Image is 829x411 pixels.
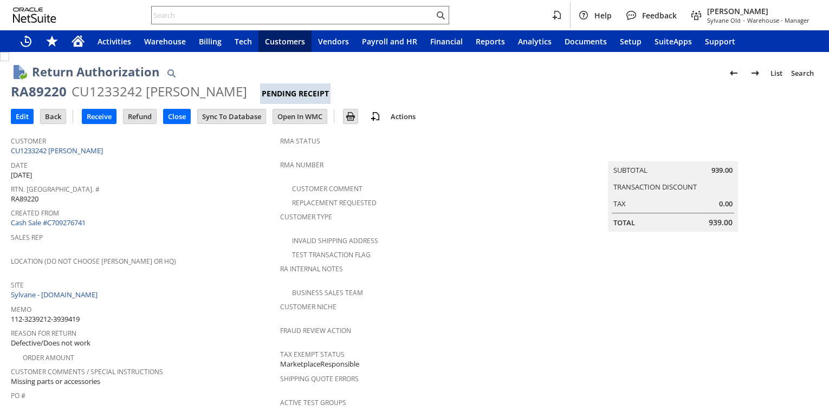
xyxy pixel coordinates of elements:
[511,30,558,52] a: Analytics
[613,165,647,175] a: Subtotal
[344,110,357,123] img: Print
[11,280,24,290] a: Site
[386,112,420,121] a: Actions
[787,64,818,82] a: Search
[144,36,186,47] span: Warehouse
[199,36,222,47] span: Billing
[41,109,66,123] input: Back
[138,30,192,52] a: Warehouse
[707,16,741,24] span: Sylvane Old
[747,16,809,24] span: Warehouse - Manager
[13,30,39,52] a: Recent Records
[11,161,28,170] a: Date
[565,36,607,47] span: Documents
[698,30,742,52] a: Support
[11,146,106,155] a: CU1233242 [PERSON_NAME]
[258,30,312,52] a: Customers
[362,36,417,47] span: Payroll and HR
[72,35,85,48] svg: Home
[260,83,331,104] div: Pending Receipt
[11,290,100,299] a: Sylvane - [DOMAIN_NAME]
[292,236,378,245] a: Invalid Shipping Address
[280,264,343,273] a: RA Internal Notes
[82,109,116,123] input: Receive
[280,302,336,311] a: Customer Niche
[11,305,31,314] a: Memo
[72,83,247,100] div: CU1233242 [PERSON_NAME]
[11,391,25,400] a: PO #
[476,36,505,47] span: Reports
[292,184,362,193] a: Customer Comment
[648,30,698,52] a: SuiteApps
[20,35,33,48] svg: Recent Records
[11,329,76,338] a: Reason For Return
[318,36,349,47] span: Vendors
[11,376,100,387] span: Missing parts or accessories
[11,367,163,376] a: Customer Comments / Special Instructions
[11,233,43,242] a: Sales Rep
[11,194,38,204] span: RA89220
[280,160,323,169] a: RMA Number
[23,353,74,362] a: Order Amount
[11,83,67,100] div: RA89220
[613,218,635,227] a: Total
[280,398,346,407] a: Active Test Groups
[292,288,363,297] a: Business Sales Team
[613,182,697,192] a: Transaction Discount
[39,30,65,52] div: Shortcuts
[13,8,56,23] svg: logo
[11,170,32,180] span: [DATE]
[11,208,59,218] a: Created From
[11,338,90,348] span: Defective/Does not work
[355,30,424,52] a: Payroll and HR
[608,144,738,161] caption: Summary
[743,16,745,24] span: -
[613,199,626,208] a: Tax
[518,36,552,47] span: Analytics
[91,30,138,52] a: Activities
[98,36,131,47] span: Activities
[11,314,80,324] span: 112-3239212-3939419
[430,36,463,47] span: Financial
[642,10,677,21] span: Feedback
[558,30,613,52] a: Documents
[312,30,355,52] a: Vendors
[124,109,156,123] input: Refund
[369,110,382,123] img: add-record.svg
[469,30,511,52] a: Reports
[164,109,190,123] input: Close
[280,136,320,146] a: RMA Status
[11,109,33,123] input: Edit
[280,212,332,221] a: Customer Type
[280,374,359,383] a: Shipping Quote Errors
[709,217,733,228] span: 939.00
[280,350,345,359] a: Tax Exempt Status
[11,257,176,266] a: Location (Do Not Choose [PERSON_NAME] or HQ)
[11,185,100,194] a: Rtn. [GEOGRAPHIC_DATA]. #
[280,326,351,335] a: Fraud Review Action
[613,30,648,52] a: Setup
[705,36,735,47] span: Support
[152,9,434,22] input: Search
[344,109,358,123] input: Print
[11,136,46,146] a: Customer
[594,10,612,21] span: Help
[280,359,359,369] span: MarketplaceResponsible
[711,165,733,175] span: 939.00
[235,36,252,47] span: Tech
[228,30,258,52] a: Tech
[749,67,762,80] img: Next
[292,198,377,207] a: Replacement Requested
[11,218,86,227] a: Cash Sale #C709276741
[32,63,159,81] h1: Return Authorization
[655,36,692,47] span: SuiteApps
[434,9,447,22] svg: Search
[198,109,265,123] input: Sync To Database
[424,30,469,52] a: Financial
[46,35,59,48] svg: Shortcuts
[719,199,733,209] span: 0.00
[292,250,371,259] a: Test Transaction Flag
[620,36,642,47] span: Setup
[65,30,91,52] a: Home
[273,109,327,123] input: Open In WMC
